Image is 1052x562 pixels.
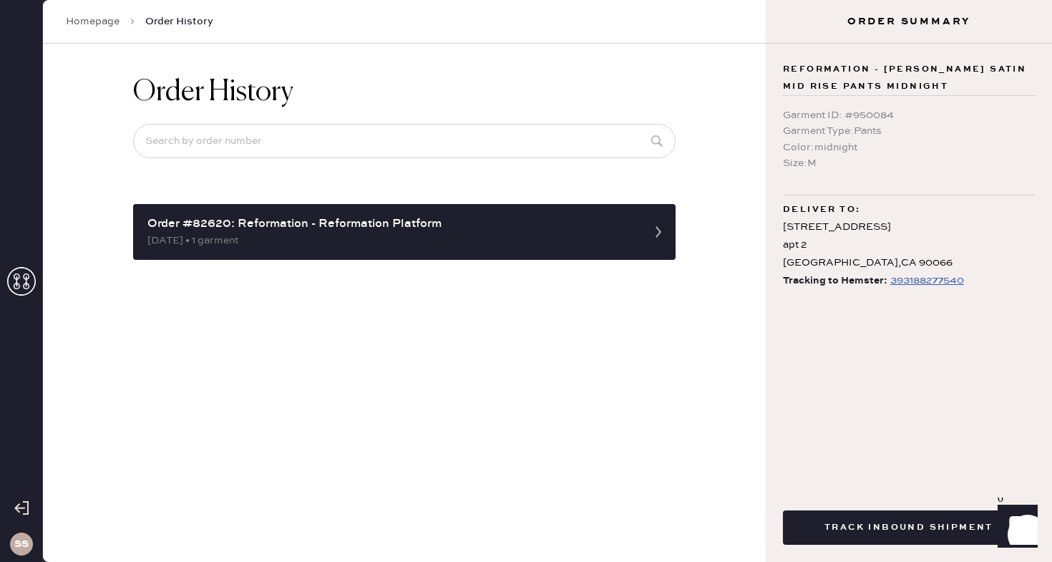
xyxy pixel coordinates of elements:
[147,233,635,248] div: [DATE] • 1 garment
[783,272,887,290] span: Tracking to Hemster:
[984,498,1046,559] iframe: Front Chat
[66,14,120,29] a: Homepage
[783,218,1035,273] div: [STREET_ADDRESS] apt 2 [GEOGRAPHIC_DATA] , CA 90066
[133,75,293,110] h1: Order History
[783,140,1035,155] div: Color : midnight
[783,155,1035,171] div: Size : M
[766,14,1052,29] h3: Order Summary
[783,123,1035,139] div: Garment Type : Pants
[783,520,1035,533] a: Track Inbound Shipment
[145,14,213,29] span: Order History
[783,201,860,218] span: Deliver to:
[890,272,964,289] div: https://www.fedex.com/apps/fedextrack/?tracknumbers=393188277540&cntry_code=US
[783,61,1035,95] span: Reformation - [PERSON_NAME] Satin Mid Rise Pants midnight
[783,107,1035,123] div: Garment ID : # 950084
[887,272,964,290] a: 393188277540
[147,215,635,233] div: Order #82620: Reformation - Reformation Platform
[783,510,1035,545] button: Track Inbound Shipment
[14,539,29,549] h3: SS
[133,124,676,158] input: Search by order number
